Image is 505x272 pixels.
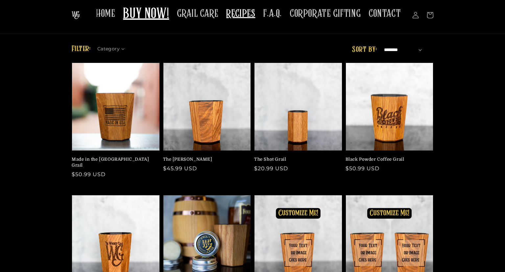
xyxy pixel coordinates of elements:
[263,7,282,20] span: F.A.Q.
[97,44,129,51] summary: Category
[72,156,156,168] a: Made in the [GEOGRAPHIC_DATA] Grail
[119,1,173,27] a: BUY NOW!
[72,43,91,55] h2: Filter:
[163,156,247,162] a: The [PERSON_NAME]
[97,45,120,52] span: Category
[254,156,338,162] a: The Shot Grail
[290,7,361,20] span: CORPORATE GIFTING
[346,156,430,162] a: Black Powder Coffee Grail
[369,7,401,20] span: CONTACT
[173,3,222,24] a: GRAIL CARE
[259,3,286,24] a: F.A.Q.
[222,3,259,24] a: RECIPES
[352,46,377,54] label: Sort by:
[92,3,119,24] a: HOME
[96,7,115,20] span: HOME
[365,3,405,24] a: CONTACT
[123,5,169,23] span: BUY NOW!
[177,7,218,20] span: GRAIL CARE
[226,7,255,20] span: RECIPES
[72,11,80,19] img: The Whiskey Grail
[286,3,365,24] a: CORPORATE GIFTING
